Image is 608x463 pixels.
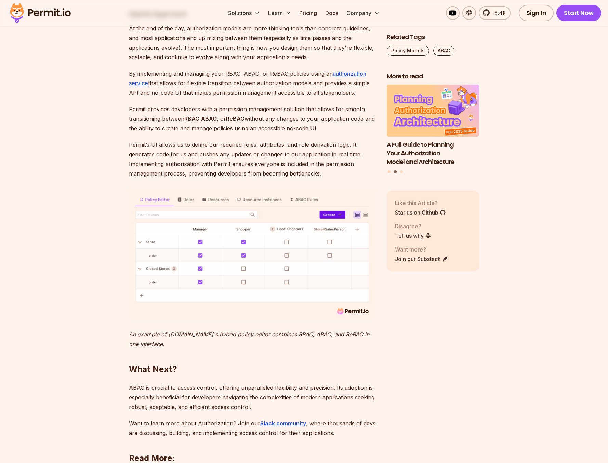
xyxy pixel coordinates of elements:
[129,189,376,319] img: policy_editor.png
[394,170,397,173] button: Go to slide 2
[400,170,403,173] button: Go to slide 3
[433,46,454,56] a: ABAC
[129,453,175,463] strong: Read More:
[387,85,479,166] li: 2 of 3
[388,170,391,173] button: Go to slide 1
[387,85,479,137] img: A Full Guide to Planning Your Authorization Model and Architecture
[479,6,511,20] a: 5.4k
[556,5,601,21] a: Start Now
[387,33,479,41] h2: Related Tags
[129,419,376,438] p: Want to learn more about Authorization? Join our , where thousands of devs are discussing, buildi...
[519,5,554,21] a: Sign In
[129,24,376,62] p: At the end of the day, authorization models are more thinking tools than concrete guidelines, and...
[184,115,199,122] strong: RBAC
[490,9,506,17] span: 5.4k
[265,6,294,20] button: Learn
[395,255,448,263] a: Join our Substack
[395,232,431,240] a: Tell us why
[129,331,369,347] em: An example of [DOMAIN_NAME]'s hybrid policy editor combines RBAC, ABAC, and ReBAC in one interface.
[226,115,244,122] strong: ReBAC
[395,222,431,230] p: Disagree?
[395,208,446,217] a: Star us on Github
[201,115,217,122] strong: ABAC
[387,46,429,56] a: Policy Models
[395,199,446,207] p: Like this Article?
[129,383,376,412] p: ABAC is crucial to access control, offering unparalleled flexibility and precision. Its adoption ...
[387,141,479,166] h3: A Full Guide to Planning Your Authorization Model and Architecture
[225,6,263,20] button: Solutions
[322,6,341,20] a: Docs
[395,245,448,254] p: Want more?
[387,85,479,166] a: A Full Guide to Planning Your Authorization Model and ArchitectureA Full Guide to Planning Your A...
[129,364,177,374] strong: What Next?
[296,6,320,20] a: Pricing
[344,6,382,20] button: Company
[260,420,306,427] a: Slack community
[129,140,376,178] p: Permit’s UI allows us to define our required roles, attributes, and role derivation logic. It gen...
[129,69,376,98] p: By implementing and managing your RBAC, ABAC, or ReBAC policies using an that allows for flexible...
[387,85,479,175] div: Posts
[7,1,74,25] img: Permit logo
[387,72,479,81] h2: More to read
[129,104,376,133] p: Permit provides developers with a permission management solution that allows for smooth transitio...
